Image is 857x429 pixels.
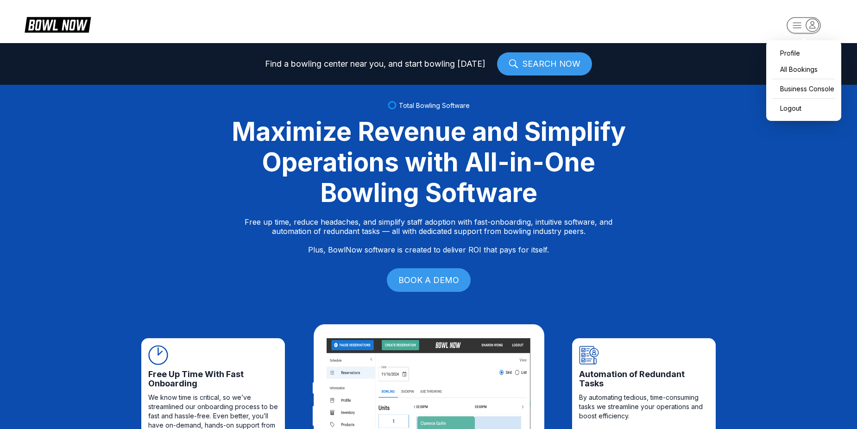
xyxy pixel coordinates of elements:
a: Business Console [771,81,837,97]
div: Maximize Revenue and Simplify Operations with All-in-One Bowling Software [220,116,637,208]
span: Find a bowling center near you, and start bowling [DATE] [265,59,485,69]
a: All Bookings [771,61,837,77]
span: Total Bowling Software [399,101,470,109]
span: Automation of Redundant Tasks [579,370,709,388]
a: BOOK A DEMO [387,268,471,292]
span: Free Up Time With Fast Onboarding [148,370,278,388]
p: Free up time, reduce headaches, and simplify staff adoption with fast-onboarding, intuitive softw... [245,217,612,254]
a: SEARCH NOW [497,52,592,76]
button: Logout [771,100,837,116]
a: Profile [771,45,837,61]
span: By automating tedious, time-consuming tasks we streamline your operations and boost efficiency. [579,393,709,421]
